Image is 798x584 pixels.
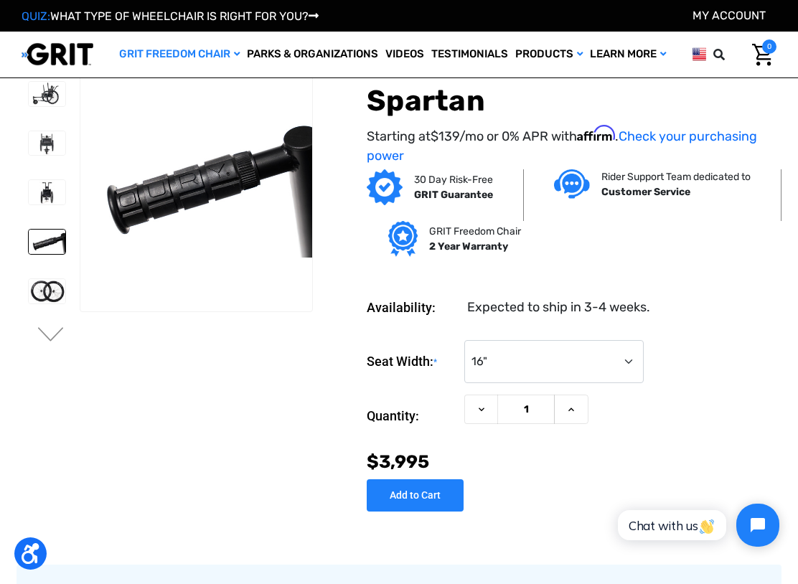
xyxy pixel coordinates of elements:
a: Account [693,9,766,22]
input: Search [734,39,741,70]
a: QUIZ:WHAT TYPE OF WHEELCHAIR IS RIGHT FOR YOU? [22,9,319,23]
a: Parks & Organizations [243,32,382,77]
img: GRIT Freedom Chair: Spartan [80,103,312,258]
iframe: Tidio Chat [602,491,792,559]
img: GRIT Guarantee [367,169,403,205]
label: Quantity: [367,395,457,438]
a: Videos [382,32,428,77]
p: Rider Support Team dedicated to [601,169,751,184]
a: Testimonials [428,32,512,77]
img: GRIT Freedom Chair: Spartan [29,82,65,106]
dd: Expected to ship in 3-4 weeks. [467,298,650,317]
dt: Availability: [367,298,457,317]
a: Check your purchasing power - Learn more about Affirm Financing (opens in modal) [367,128,757,164]
a: GRIT Freedom Chair [116,32,243,77]
span: $139 [431,128,459,144]
strong: 2 Year Warranty [429,240,508,253]
img: GRIT All-Terrain Wheelchair and Mobility Equipment [22,42,93,66]
strong: Customer Service [601,186,690,198]
img: Grit freedom [388,221,418,257]
img: Customer service [554,169,590,199]
a: Products [512,32,586,77]
span: Affirm [577,126,615,141]
img: Cart [752,44,773,66]
img: us.png [693,45,706,63]
img: GRIT Freedom Chair: Spartan [29,180,65,204]
span: QUIZ: [22,9,50,23]
strong: GRIT Guarantee [414,189,493,201]
img: GRIT Freedom Chair: Spartan [29,131,65,156]
span: $3,995 [367,451,429,472]
img: GRIT Freedom Chair: Spartan [29,279,65,303]
button: Go to slide 2 of 4 [36,327,66,344]
p: Starting at /mo or 0% APR with . [367,126,776,166]
a: Learn More [586,32,670,77]
input: Add to Cart [367,479,464,512]
span: 0 [762,39,776,54]
label: Seat Width: [367,340,457,384]
h1: GRIT Freedom Chair: Spartan [367,50,776,118]
img: GRIT Freedom Chair: Spartan [29,230,65,254]
a: Cart with 0 items [741,39,776,70]
p: 30 Day Risk-Free [414,172,493,187]
p: GRIT Freedom Chair [429,224,521,239]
